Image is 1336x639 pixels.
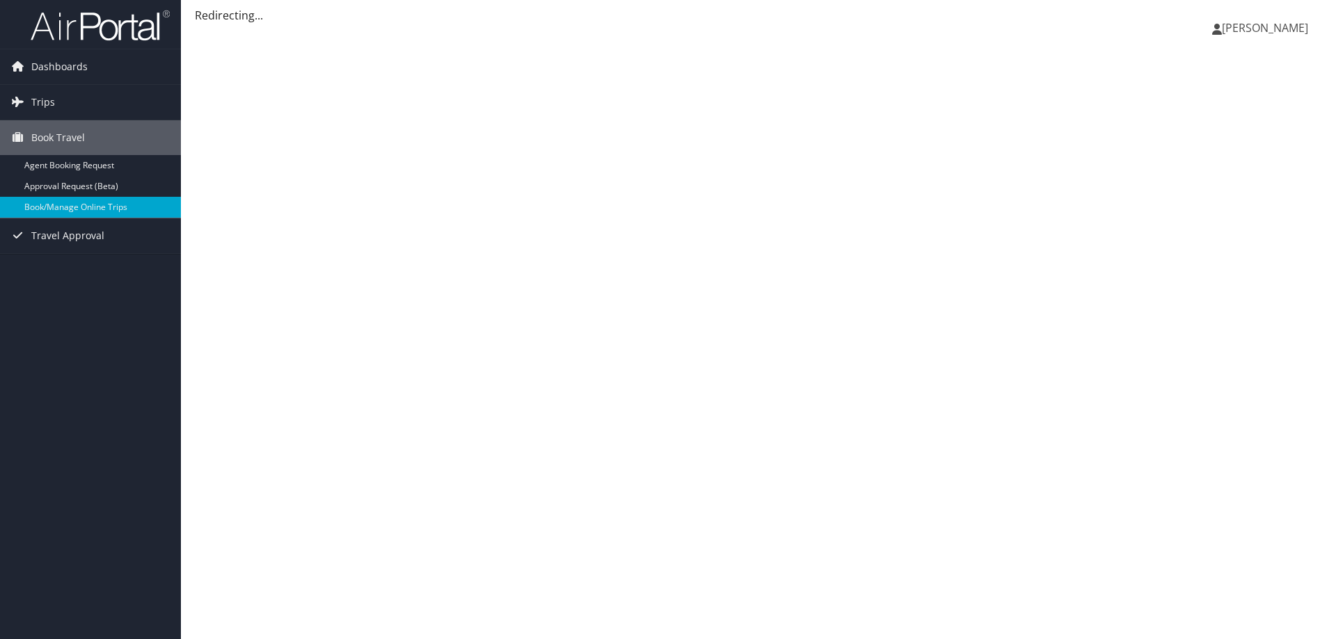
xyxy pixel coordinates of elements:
[31,218,104,253] span: Travel Approval
[31,9,170,42] img: airportal-logo.png
[31,120,85,155] span: Book Travel
[31,49,88,84] span: Dashboards
[195,7,1322,24] div: Redirecting...
[31,85,55,120] span: Trips
[1212,7,1322,49] a: [PERSON_NAME]
[1222,20,1308,35] span: [PERSON_NAME]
